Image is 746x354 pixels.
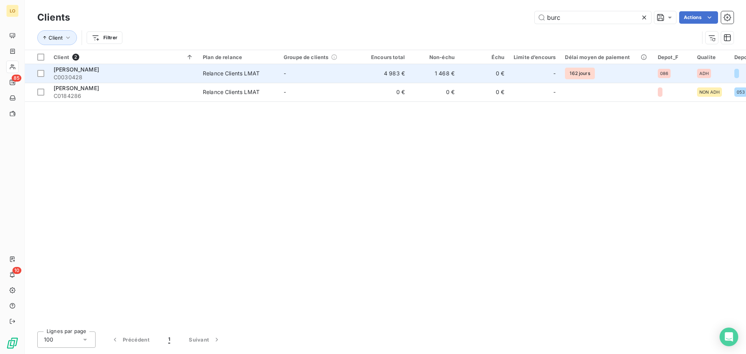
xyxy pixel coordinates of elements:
td: 0 € [459,83,509,101]
div: Open Intercom Messenger [720,328,738,346]
img: Logo LeanPay [6,337,19,349]
span: NON ADH [699,90,720,94]
div: LO [6,5,19,17]
div: Relance Clients LMAT [203,88,260,96]
button: Filtrer [87,31,122,44]
span: - [553,88,556,96]
span: Client [49,35,63,41]
span: 162 jours [565,68,594,79]
div: Non-échu [414,54,455,60]
span: 85 [12,75,21,82]
span: 10 [12,267,21,274]
td: 0 € [410,83,459,101]
span: 053 [737,90,745,94]
div: Plan de relance [203,54,274,60]
span: ADH [699,71,709,76]
div: Échu [464,54,504,60]
span: 100 [44,336,53,344]
td: 4 983 € [360,64,410,83]
h3: Clients [37,10,70,24]
span: 1 [168,336,170,344]
span: - [284,89,286,95]
button: Suivant [180,331,230,348]
span: Client [54,54,69,60]
span: - [553,70,556,77]
input: Rechercher [535,11,651,24]
span: [PERSON_NAME] [54,85,99,91]
td: 1 468 € [410,64,459,83]
div: Qualite [697,54,725,60]
td: 0 € [360,83,410,101]
div: Délai moyen de paiement [565,54,648,60]
span: [PERSON_NAME] [54,66,99,73]
span: C0184286 [54,92,193,100]
button: Actions [679,11,718,24]
button: Précédent [102,331,159,348]
div: Encours total [364,54,405,60]
div: Depot_F [658,54,688,60]
span: - [284,70,286,77]
div: Limite d’encours [514,54,556,60]
span: 086 [660,71,668,76]
span: Groupe de clients [284,54,329,60]
span: C0030428 [54,73,193,81]
span: 2 [72,54,79,61]
div: Relance Clients LMAT [203,70,260,77]
td: 0 € [459,64,509,83]
button: 1 [159,331,180,348]
button: Client [37,30,77,45]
